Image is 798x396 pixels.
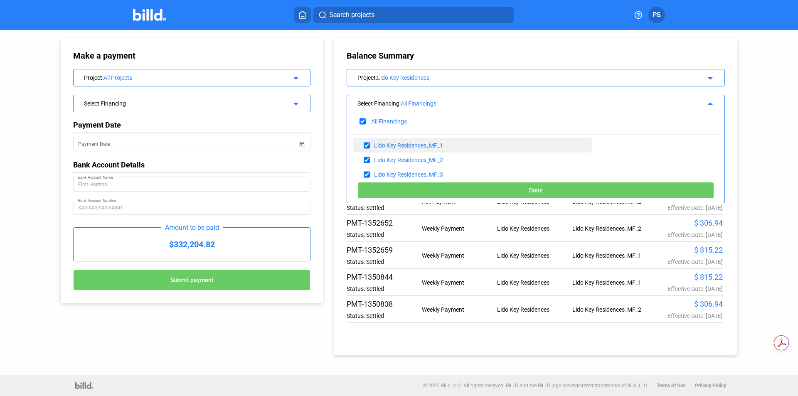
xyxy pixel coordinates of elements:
div: $ 306.94 [648,219,723,227]
div: Weekly Payment [422,225,497,232]
div: PMT-1350838 [347,300,422,308]
span: Search projects [329,10,374,20]
div: Lido Key Residences_MF_2 [572,225,648,232]
div: Effective Date: [DATE] [648,204,723,211]
b: Terms of Use [657,383,685,389]
span: Submit payment [170,277,214,284]
div: Effective Date: [DATE] [648,285,723,292]
div: Lido Key Residences_MF_1 [374,142,443,149]
div: Project [84,73,278,81]
img: Billd Company Logo [133,9,166,21]
div: Lido Key Residences [497,252,572,259]
span: PS [653,10,661,20]
p: | [690,383,691,389]
button: Search projects [313,7,514,23]
div: Effective Date: [DATE] [648,258,723,265]
button: Done [357,182,714,199]
div: $332,204.82 [74,228,310,261]
div: All Financings [401,100,678,107]
div: PMT-1352652 [347,219,422,227]
mat-icon: arrow_drop_down [290,72,300,82]
span: : [102,74,103,81]
div: Weekly Payment [422,279,497,286]
div: $ 815.22 [648,273,723,281]
div: Status: Settled [347,204,422,211]
div: Lido Key Residences [497,279,572,286]
div: Effective Date: [DATE] [648,312,723,319]
div: Bank Account Details [73,160,310,169]
mat-icon: arrow_drop_up [704,98,714,108]
div: Effective Date: [DATE] [648,231,723,238]
div: Weekly Payment [422,306,497,313]
div: $ 815.22 [648,246,723,254]
div: Lido Key Residences_MF_1 [572,252,648,259]
div: All Projects [103,74,278,81]
div: $ 306.94 [648,300,723,308]
div: PMT-1352659 [347,246,422,254]
div: Lido Key Residences_MF_3 [374,171,443,178]
div: Lido Key Residences_MF_1 [572,279,648,286]
div: Select Financing [84,98,278,107]
div: Lido Key Residences_MF_2 [572,306,648,313]
div: Lido Key Residences [497,225,572,232]
div: Status: Settled [347,312,422,319]
span: : [399,100,401,107]
button: Open calendar [298,135,306,144]
div: Balance Summary [347,51,725,61]
img: logo [75,382,93,389]
mat-icon: arrow_drop_down [704,72,714,82]
div: Status: Settled [347,231,422,238]
b: Privacy Policy [695,383,726,389]
div: Weekly Payment [422,252,497,259]
div: Make a payment [73,51,216,61]
div: PMT-1350844 [347,273,422,281]
button: PS [648,7,665,23]
div: Project [357,73,678,81]
div: Amount to be paid [161,224,223,231]
mat-icon: arrow_drop_down [290,98,300,108]
button: Submit payment [73,270,310,290]
div: Lido Key Residences [497,306,572,313]
div: All Financings [371,118,407,125]
span: : [376,74,377,81]
div: Lido Key Residences; [377,74,678,81]
div: Status: Settled [347,258,422,265]
span: Done [529,187,543,194]
p: © 2025 Billd, LLC. All rights reserved. BILLD and the BILLD logo are registered trademarks of Bil... [423,383,648,389]
div: Payment Date [73,121,310,129]
div: Select Financing [357,98,678,107]
div: Status: Settled [347,285,422,292]
div: Lido Key Residences_MF_2 [374,157,443,163]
